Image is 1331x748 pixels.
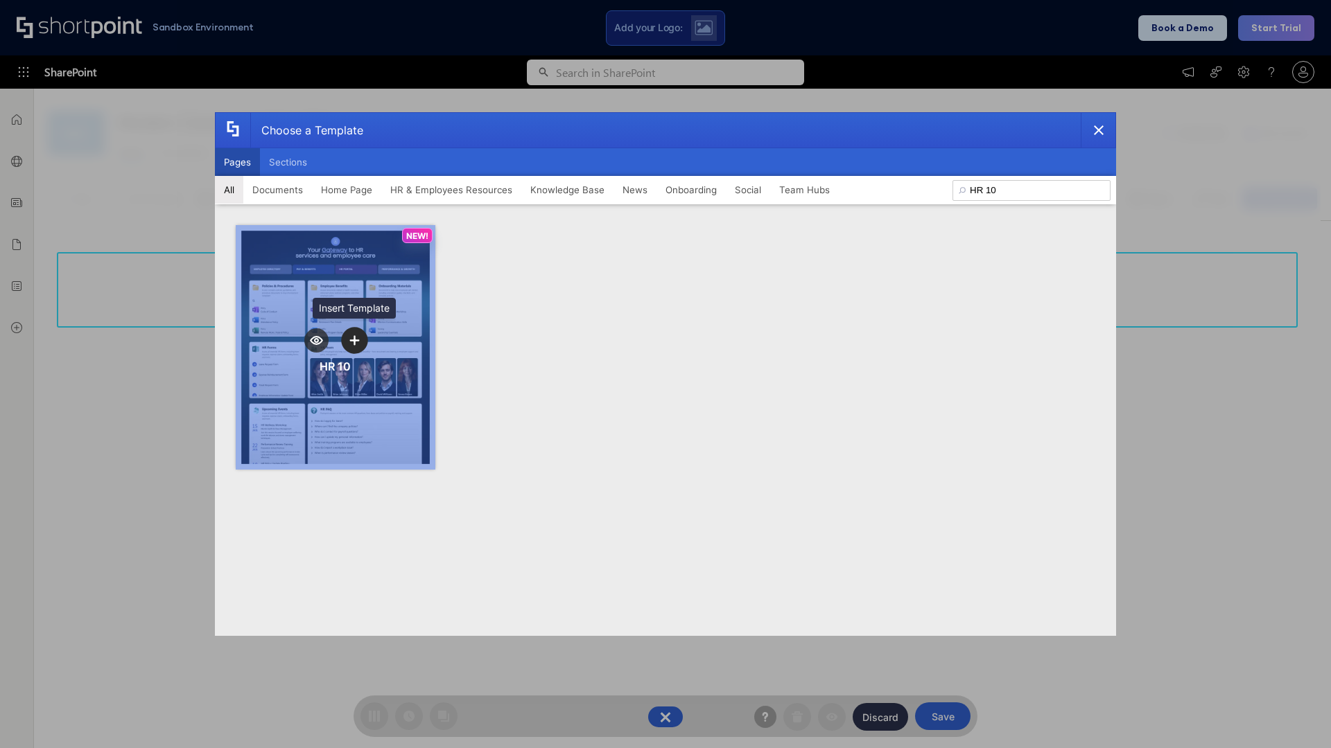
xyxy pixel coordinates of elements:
button: All [215,176,243,204]
button: Pages [215,148,260,176]
button: Home Page [312,176,381,204]
input: Search [952,180,1111,201]
button: Team Hubs [770,176,839,204]
button: Sections [260,148,316,176]
div: template selector [215,112,1116,636]
p: NEW! [406,231,428,241]
button: News [614,176,656,204]
iframe: Chat Widget [1081,587,1331,748]
button: HR & Employees Resources [381,176,521,204]
button: Documents [243,176,312,204]
button: Onboarding [656,176,726,204]
div: HR 10 [320,359,351,373]
button: Knowledge Base [521,176,614,204]
button: Social [726,176,770,204]
div: Choose a Template [250,113,363,148]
